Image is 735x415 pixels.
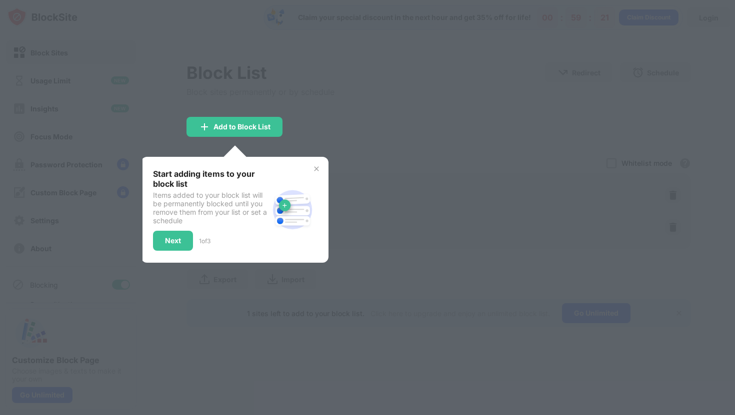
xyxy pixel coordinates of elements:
div: Next [165,237,181,245]
div: Add to Block List [213,123,270,131]
img: block-site.svg [268,186,316,234]
div: Start adding items to your block list [153,169,268,189]
img: x-button.svg [312,165,320,173]
div: Items added to your block list will be permanently blocked until you remove them from your list o... [153,191,268,225]
div: 1 of 3 [199,237,210,245]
